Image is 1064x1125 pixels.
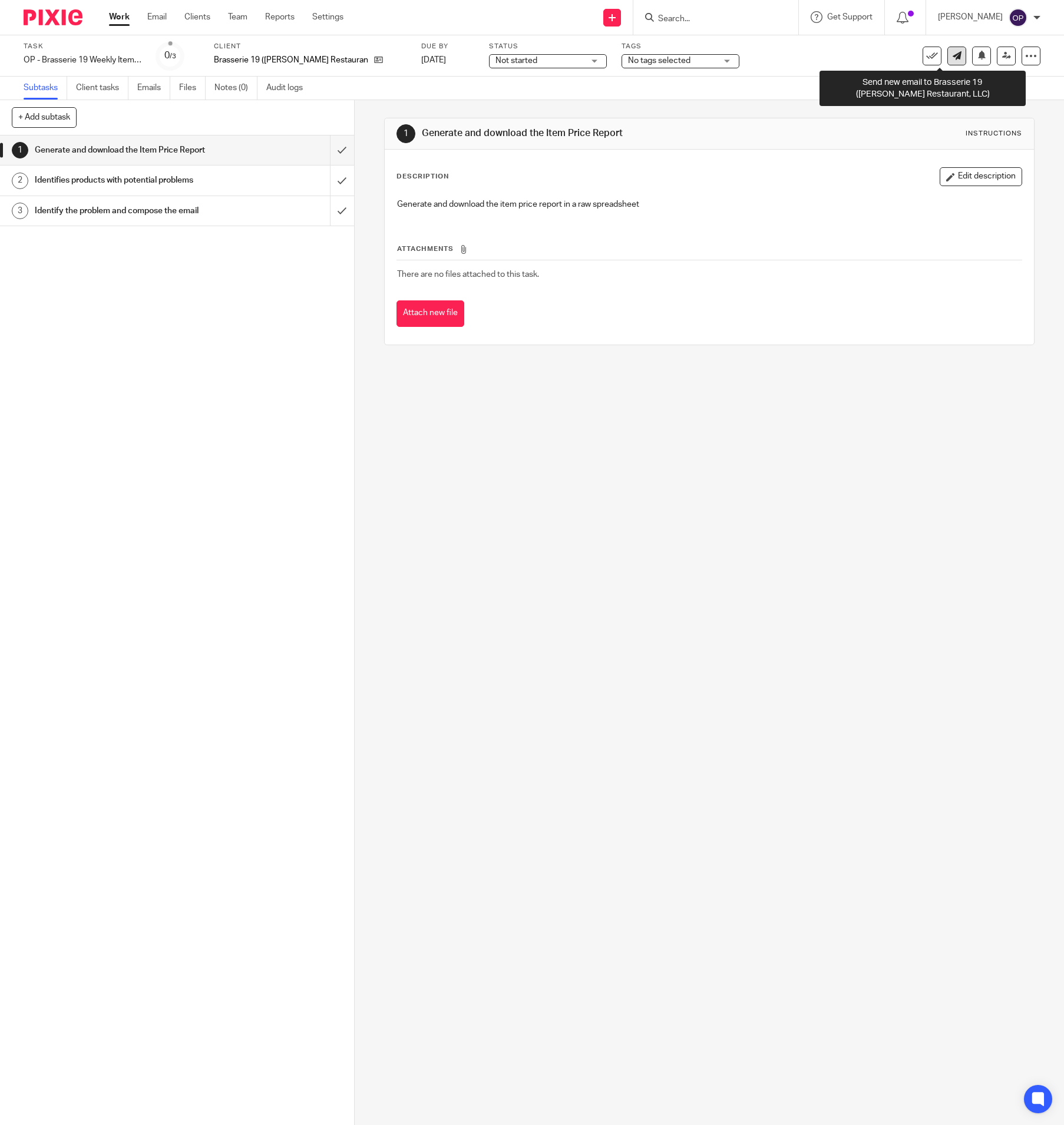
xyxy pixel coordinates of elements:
[24,9,82,25] img: Pixie
[179,77,206,100] a: Files
[266,77,312,100] a: Audit logs
[622,42,739,51] label: Tags
[495,57,537,65] span: Not started
[422,127,735,140] h1: Generate and download the Item Price Report
[24,77,67,100] a: Subtasks
[1009,8,1027,27] img: svg%3E
[628,57,690,65] span: No tags selected
[396,300,464,327] button: Attach new file
[214,77,257,100] a: Notes (0)
[827,13,873,21] span: Get Support
[397,198,1022,210] p: Generate and download the item price report in a raw spreadsheet
[657,14,763,25] input: Search
[24,54,141,66] div: OP - Brasserie 19 Weekly Item Price Change Analysis Report
[12,203,28,219] div: 3
[214,42,407,51] label: Client
[396,124,415,143] div: 1
[35,202,224,220] h1: Identify the problem and compose the email
[421,56,446,64] span: [DATE]
[489,42,607,51] label: Status
[214,54,368,66] p: Brasserie 19 ([PERSON_NAME] Restaurant, LLC)
[396,172,449,181] p: Description
[12,107,77,127] button: + Add subtask
[12,142,28,158] div: 1
[76,77,128,100] a: Client tasks
[940,167,1022,186] button: Edit description
[397,270,539,279] span: There are no files attached to this task.
[164,49,176,62] div: 0
[184,11,210,23] a: Clients
[421,42,474,51] label: Due by
[170,53,176,59] small: /3
[938,11,1003,23] p: [PERSON_NAME]
[228,11,247,23] a: Team
[12,173,28,189] div: 2
[35,171,224,189] h1: Identifies products with potential problems
[147,11,167,23] a: Email
[137,77,170,100] a: Emails
[397,246,454,252] span: Attachments
[312,11,343,23] a: Settings
[265,11,295,23] a: Reports
[966,129,1022,138] div: Instructions
[24,42,141,51] label: Task
[109,11,130,23] a: Work
[35,141,224,159] h1: Generate and download the Item Price Report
